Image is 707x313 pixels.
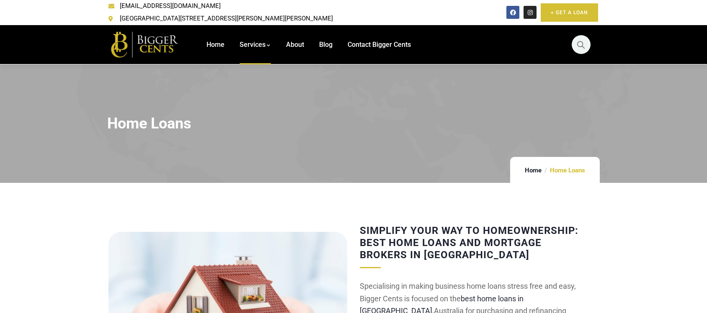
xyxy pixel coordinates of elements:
[240,41,266,49] span: Services
[108,30,182,59] img: Home
[551,8,588,17] span: + Get A Loan
[107,115,600,133] h2: Home Loans
[541,3,598,22] a: + Get A Loan
[286,25,304,64] a: About
[286,41,304,49] span: About
[118,13,333,25] span: [GEOGRAPHIC_DATA][STREET_ADDRESS][PERSON_NAME][PERSON_NAME]
[319,25,333,64] a: Blog
[319,41,333,49] span: Blog
[546,167,589,174] li: Home Loans
[348,25,411,64] a: Contact Bigger Cents
[206,41,224,49] span: Home
[525,167,542,174] a: Home
[360,225,578,261] span: Simplify Your Way to Homeownership: Best Home Loans and Mortgage Brokers in [GEOGRAPHIC_DATA]
[348,41,411,49] span: Contact Bigger Cents
[206,25,224,64] a: Home
[240,25,271,64] a: Services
